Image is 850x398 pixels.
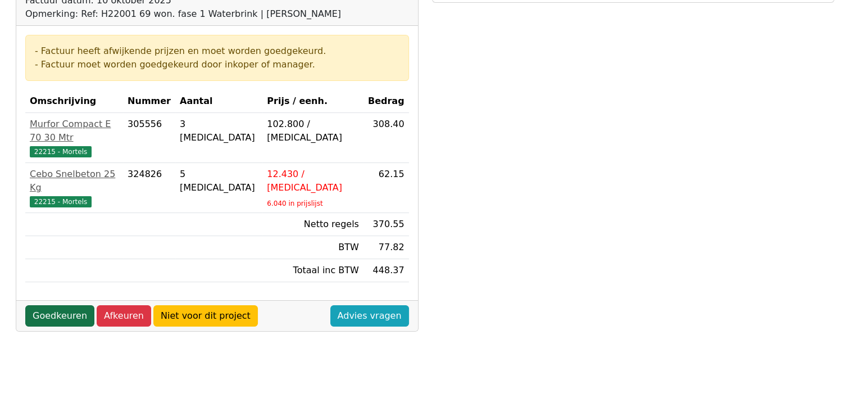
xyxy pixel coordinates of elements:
div: 12.430 / [MEDICAL_DATA] [267,168,359,195]
a: Murfor Compact E 70 30 Mtr22215 - Mortels [30,117,119,158]
td: 370.55 [363,213,409,236]
td: 308.40 [363,113,409,163]
span: 22215 - Mortels [30,146,92,157]
span: 22215 - Mortels [30,196,92,207]
a: Afkeuren [97,305,151,327]
td: BTW [262,236,363,259]
div: - Factuur moet worden goedgekeurd door inkoper of manager. [35,58,399,71]
td: 77.82 [363,236,409,259]
a: Cebo Snelbeton 25 Kg22215 - Mortels [30,168,119,208]
a: Goedkeuren [25,305,94,327]
td: 448.37 [363,259,409,282]
div: - Factuur heeft afwijkende prijzen en moet worden goedgekeurd. [35,44,399,58]
a: Advies vragen [330,305,409,327]
td: 324826 [123,163,175,213]
th: Aantal [175,90,262,113]
div: 5 [MEDICAL_DATA] [180,168,258,195]
td: 62.15 [363,163,409,213]
th: Bedrag [363,90,409,113]
div: 3 [MEDICAL_DATA] [180,117,258,144]
td: Netto regels [262,213,363,236]
td: 305556 [123,113,175,163]
sub: 6.040 in prijslijst [267,200,322,207]
td: Totaal inc BTW [262,259,363,282]
th: Omschrijving [25,90,123,113]
div: Cebo Snelbeton 25 Kg [30,168,119,195]
div: Opmerking: Ref: H22001 69 won. fase 1 Waterbrink | [PERSON_NAME] [25,7,341,21]
th: Nummer [123,90,175,113]
th: Prijs / eenh. [262,90,363,113]
div: 102.800 / [MEDICAL_DATA] [267,117,359,144]
a: Niet voor dit project [153,305,258,327]
div: Murfor Compact E 70 30 Mtr [30,117,119,144]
